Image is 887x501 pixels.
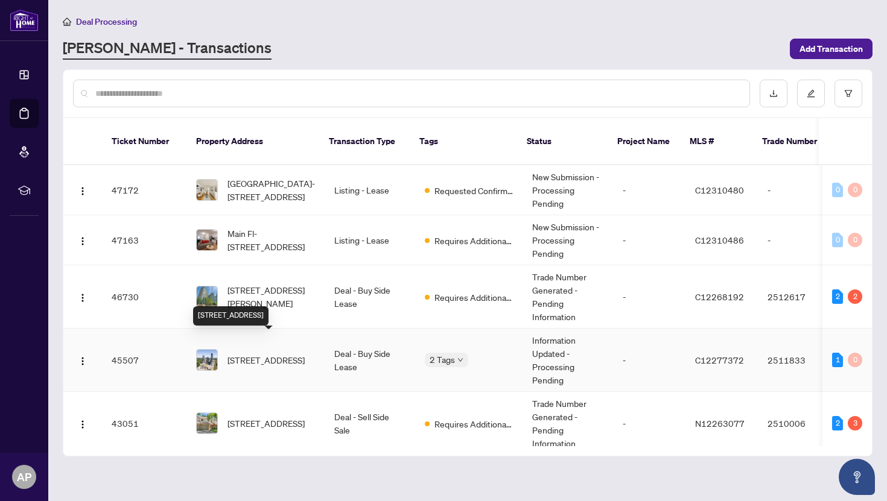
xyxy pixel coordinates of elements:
img: Logo [78,356,87,366]
img: thumbnail-img [197,286,217,307]
td: Deal - Buy Side Lease [325,265,415,329]
th: Transaction Type [319,118,410,165]
div: 0 [848,183,862,197]
td: - [613,392,685,455]
button: Logo [73,230,92,250]
div: 3 [848,416,862,430]
div: 0 [832,233,843,247]
button: filter [835,80,862,107]
span: C12277372 [695,354,744,365]
td: 47172 [102,165,186,215]
div: 2 [848,289,862,304]
img: thumbnail-img [197,180,217,200]
th: Trade Number [752,118,837,165]
td: 2512617 [758,265,842,329]
span: [STREET_ADDRESS][PERSON_NAME] [227,283,315,310]
th: MLS # [680,118,752,165]
span: [STREET_ADDRESS] [227,353,305,367]
span: C12268192 [695,291,744,302]
div: [STREET_ADDRESS] [193,306,269,326]
td: New Submission - Processing Pending [523,165,613,215]
td: - [758,165,842,215]
span: N12263077 [695,418,745,429]
th: Ticket Number [102,118,186,165]
div: 0 [848,233,862,247]
img: Logo [78,186,87,196]
button: download [760,80,787,107]
img: logo [10,9,39,31]
td: 47163 [102,215,186,265]
img: thumbnail-img [197,350,217,370]
span: Main Fl-[STREET_ADDRESS] [227,227,315,253]
td: 46730 [102,265,186,329]
td: - [613,329,685,392]
td: Listing - Lease [325,165,415,215]
span: edit [807,89,815,98]
span: [STREET_ADDRESS] [227,417,305,430]
span: [GEOGRAPHIC_DATA]-[STREET_ADDRESS] [227,177,315,203]
button: Logo [73,414,92,433]
div: 2 [832,289,843,304]
td: - [758,215,842,265]
span: down [457,357,463,363]
th: Tags [410,118,517,165]
img: Logo [78,293,87,303]
td: Deal - Sell Side Sale [325,392,415,455]
td: - [613,215,685,265]
td: - [613,265,685,329]
div: 0 [848,353,862,367]
a: [PERSON_NAME] - Transactions [63,38,272,60]
div: 2 [832,416,843,430]
span: home [63,17,71,26]
th: Status [517,118,608,165]
span: C12310480 [695,184,744,195]
span: Requires Additional Docs [434,417,513,430]
span: C12310486 [695,235,744,245]
img: thumbnail-img [197,413,217,433]
span: download [769,89,778,98]
button: Open asap [839,459,875,495]
button: edit [797,80,825,107]
img: thumbnail-img [197,230,217,250]
button: Logo [73,287,92,306]
div: 0 [832,183,843,197]
td: Listing - Lease [325,215,415,265]
td: - [613,165,685,215]
span: Add Transaction [800,39,863,58]
td: Deal - Buy Side Lease [325,329,415,392]
span: 2 Tags [430,353,455,367]
span: Requires Additional Docs [434,234,513,247]
td: 45507 [102,329,186,392]
div: 1 [832,353,843,367]
td: New Submission - Processing Pending [523,215,613,265]
button: Logo [73,180,92,200]
span: Requested Confirmation of Closing [434,184,513,197]
button: Logo [73,350,92,370]
th: Property Address [186,118,319,165]
img: Logo [78,420,87,429]
span: AP [17,468,31,485]
span: Deal Processing [76,16,137,27]
th: Project Name [608,118,680,165]
span: Requires Additional Docs [434,291,513,304]
img: Logo [78,236,87,246]
button: Add Transaction [790,39,873,59]
td: Trade Number Generated - Pending Information [523,392,613,455]
td: 2510006 [758,392,842,455]
td: 43051 [102,392,186,455]
td: Information Updated - Processing Pending [523,329,613,392]
td: 2511833 [758,329,842,392]
span: filter [844,89,853,98]
td: Trade Number Generated - Pending Information [523,265,613,329]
